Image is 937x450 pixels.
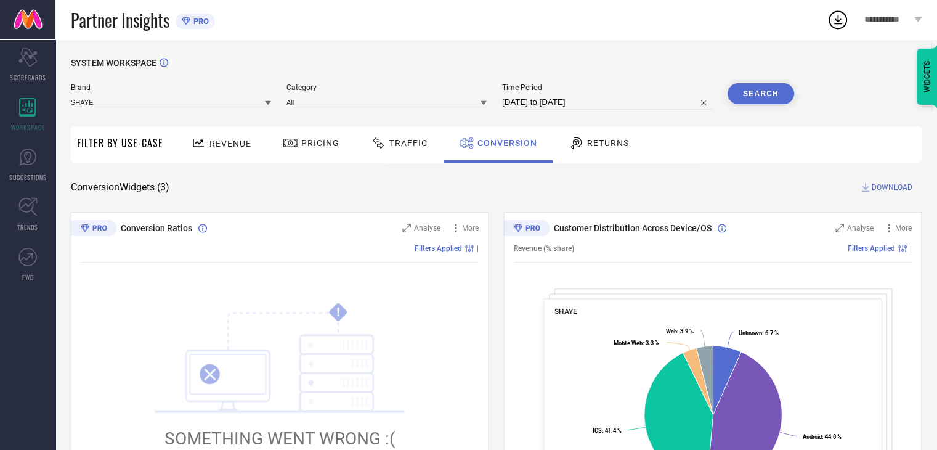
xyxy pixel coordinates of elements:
[71,58,156,68] span: SYSTEM WORKSPACE
[910,244,912,253] span: |
[847,224,874,232] span: Analyse
[895,224,912,232] span: More
[389,138,428,148] span: Traffic
[462,224,479,232] span: More
[827,9,849,31] div: Open download list
[803,433,842,440] text: : 44.8 %
[11,123,45,132] span: WORKSPACE
[477,244,479,253] span: |
[848,244,895,253] span: Filters Applied
[286,83,487,92] span: Category
[593,427,622,434] text: : 41.4 %
[504,220,550,239] div: Premium
[71,220,116,239] div: Premium
[402,224,411,232] svg: Zoom
[477,138,537,148] span: Conversion
[10,73,46,82] span: SCORECARDS
[554,223,712,233] span: Customer Distribution Across Device/OS
[739,330,762,337] tspan: Unknown
[9,173,47,182] span: SUGGESTIONS
[614,340,643,346] tspan: Mobile Web
[190,17,209,26] span: PRO
[17,223,38,232] span: TRENDS
[414,224,440,232] span: Analyse
[666,328,677,335] tspan: Web
[77,136,163,150] span: Filter By Use-Case
[872,181,912,194] span: DOWNLOAD
[835,224,844,232] svg: Zoom
[554,307,577,316] span: SHAYE
[728,83,794,104] button: Search
[587,138,629,148] span: Returns
[71,83,271,92] span: Brand
[71,181,169,194] span: Conversion Widgets ( 3 )
[22,272,34,282] span: FWD
[739,330,779,337] text: : 6.7 %
[301,138,339,148] span: Pricing
[666,328,694,335] text: : 3.9 %
[502,95,712,110] input: Select time period
[514,244,574,253] span: Revenue (% share)
[803,433,822,440] tspan: Android
[502,83,712,92] span: Time Period
[415,244,462,253] span: Filters Applied
[164,428,395,449] span: SOMETHING WENT WRONG :(
[209,139,251,149] span: Revenue
[71,7,169,33] span: Partner Insights
[337,305,340,319] tspan: !
[614,340,659,346] text: : 3.3 %
[593,427,602,434] tspan: IOS
[121,223,192,233] span: Conversion Ratios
